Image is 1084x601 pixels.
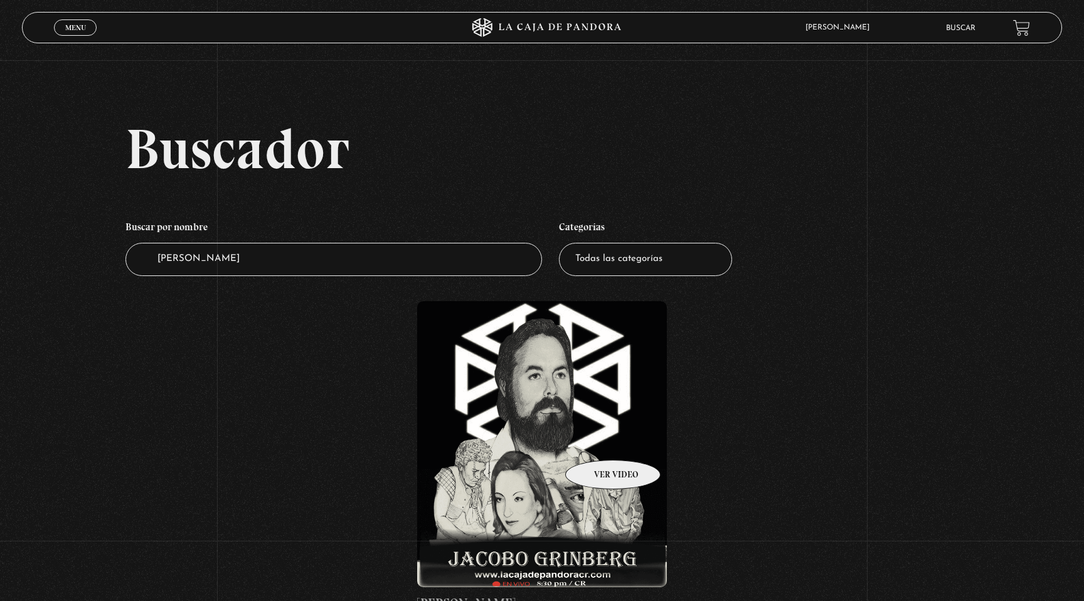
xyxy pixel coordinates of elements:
a: Buscar [946,24,975,32]
h4: Categorías [559,215,732,243]
h4: Buscar por nombre [125,215,542,243]
h2: Buscador [125,120,1062,177]
a: View your shopping cart [1013,19,1030,36]
span: [PERSON_NAME] [799,24,882,31]
span: Menu [65,24,86,31]
span: Cerrar [61,35,90,43]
